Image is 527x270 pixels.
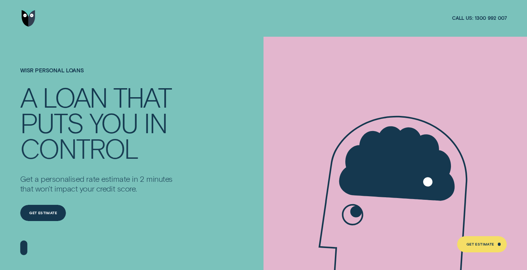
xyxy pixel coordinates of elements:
[20,67,179,84] h1: Wisr Personal Loans
[43,84,107,110] div: LOAN
[452,15,473,22] span: Call us:
[452,15,507,22] a: Call us:1300 992 007
[113,84,171,110] div: THAT
[20,110,83,135] div: PUTS
[475,15,507,22] span: 1300 992 007
[89,110,138,135] div: YOU
[20,136,138,161] div: CONTROL
[20,84,179,161] h4: A LOAN THAT PUTS YOU IN CONTROL
[20,84,36,110] div: A
[20,205,66,221] a: Get Estimate
[457,236,507,253] a: Get Estimate
[144,110,167,135] div: IN
[20,174,179,194] p: Get a personalised rate estimate in 2 minutes that won't impact your credit score.
[22,10,35,27] img: Wisr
